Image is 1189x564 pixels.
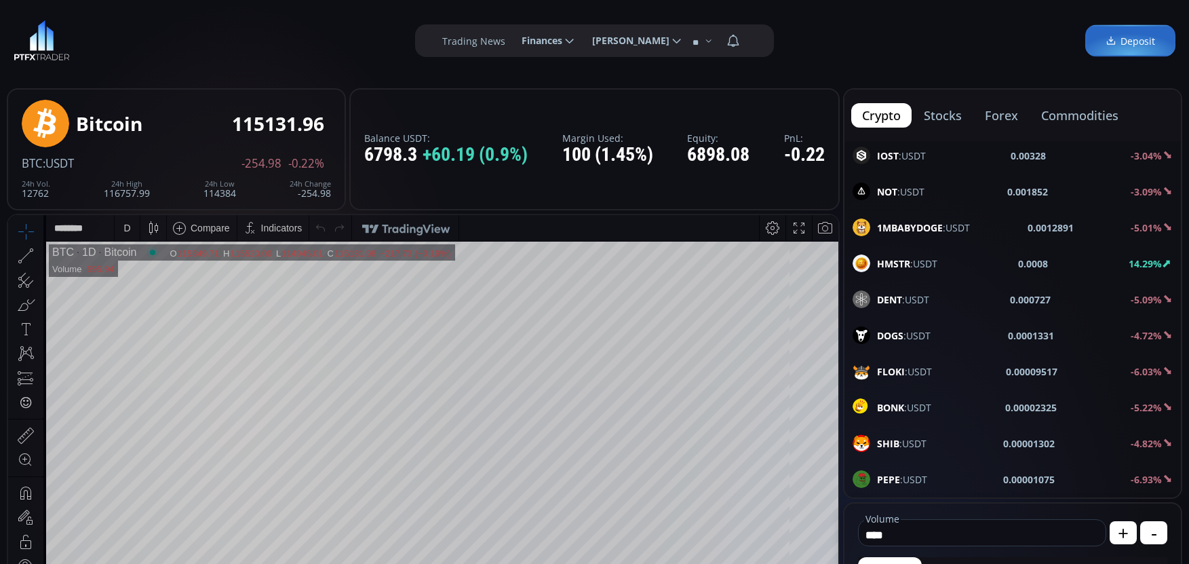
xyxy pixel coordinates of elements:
div: Bitcoin [76,113,142,134]
button: commodities [1030,103,1129,128]
div: 116757.99 [104,180,150,198]
span: -254.98 [241,157,281,170]
b: 0.00001302 [1003,436,1055,451]
span: :USDT [877,328,931,343]
div: 100 (1.45%) [562,145,653,166]
div: Indicators [253,7,294,18]
span: +60.19 (0.9%) [423,145,528,166]
b: 0.0008 [1018,257,1048,271]
span: [PERSON_NAME] [583,27,669,54]
b: -3.04% [1131,149,1162,162]
label: Balance USDT: [364,133,528,143]
span: :USDT [43,155,74,171]
b: 0.00009517 [1006,364,1057,379]
b: -5.01% [1131,221,1162,234]
div: 24h High [104,180,150,188]
b: 1MBABYDOGE [877,221,943,234]
div: 24h Change [290,180,331,188]
b: HMSTR [877,257,910,270]
div: Market open [138,31,151,43]
b: NOT [877,185,897,198]
b: 0.000727 [1010,293,1051,307]
b: 0.00328 [1011,149,1046,163]
b: FLOKI [877,365,905,378]
div:  [12,181,23,194]
div: C [319,33,326,43]
b: BONK [877,401,904,414]
span: Deposit [1106,34,1155,48]
button: crypto [851,103,912,128]
label: Equity: [687,133,749,143]
div: Bitcoin [87,31,128,43]
img: LOGO [14,20,70,61]
div: 114384 [203,180,236,198]
b: DOGS [877,329,903,342]
span: :USDT [877,185,924,199]
div: 115131.96 [232,113,324,134]
div: 6898.08 [687,145,749,166]
b: -4.72% [1131,329,1162,342]
span: :USDT [877,221,970,235]
button: - [1140,521,1167,544]
div: 115349.71 [170,33,211,43]
b: 0.0001331 [1008,328,1054,343]
span: Finances [512,27,562,54]
b: 0.0012891 [1028,221,1074,235]
a: Deposit [1085,25,1175,57]
b: -4.82% [1131,437,1162,450]
div: H [215,33,222,43]
span: :USDT [877,400,931,415]
div: -254.98 [290,180,331,198]
span: -0.22% [288,157,324,170]
div: 12762 [22,180,50,198]
b: IOST [877,149,899,162]
div: BTC [44,31,66,43]
b: -3.09% [1131,185,1162,198]
div: 115131.98 [326,33,368,43]
b: DENT [877,293,902,306]
span: BTC [22,155,43,171]
div: 24h Low [203,180,236,188]
span: :USDT [877,293,929,307]
div: −217.73 (−0.19%) [372,33,442,43]
div: 115520.00 [222,33,263,43]
span: :USDT [877,436,927,451]
b: -6.03% [1131,365,1162,378]
div: 114945.01 [273,33,315,43]
div: 1D [66,31,87,43]
div: 6798.3 [364,145,528,166]
div: 24h Vol. [22,180,50,188]
label: PnL: [784,133,825,143]
b: SHIB [877,437,899,450]
b: 14.29% [1129,257,1162,270]
div: -0.22 [784,145,825,166]
b: 0.001852 [1007,185,1048,199]
b: 0.00001075 [1003,472,1055,487]
span: :USDT [877,257,937,271]
b: -5.09% [1131,293,1162,306]
div: 595.94 [79,49,106,59]
span: :USDT [877,149,926,163]
span: :USDT [877,472,927,487]
b: -5.22% [1131,401,1162,414]
span: :USDT [877,364,932,379]
button: + [1110,521,1137,544]
b: 0.00002325 [1005,400,1057,415]
button: forex [974,103,1029,128]
label: Margin Used: [562,133,653,143]
label: Trading News [442,34,505,48]
button: stocks [913,103,973,128]
div: Compare [182,7,222,18]
b: PEPE [877,473,900,486]
div: Volume [44,49,73,59]
div: D [115,7,122,18]
div: O [161,33,169,43]
div: L [268,33,273,43]
b: -6.93% [1131,473,1162,486]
